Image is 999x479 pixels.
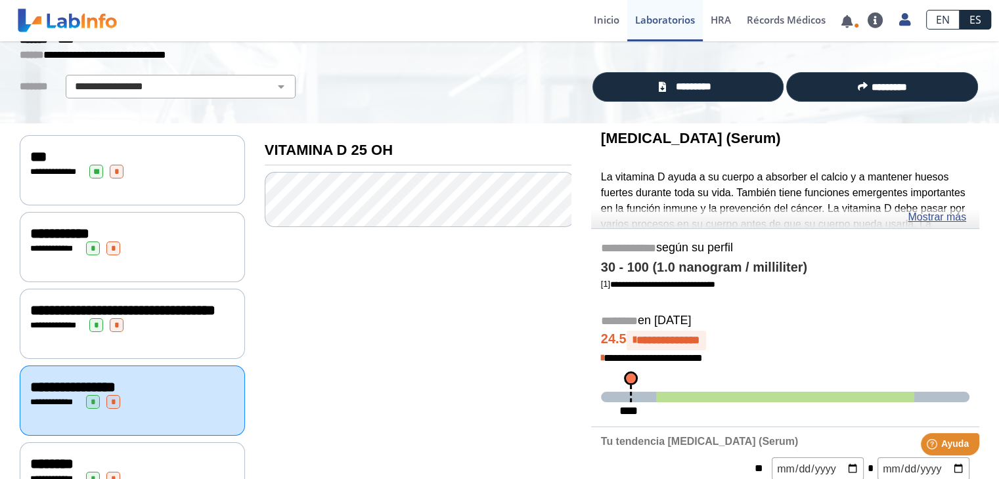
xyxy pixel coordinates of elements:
[882,428,985,465] iframe: Help widget launcher
[908,209,966,225] a: Mostrar más
[265,142,393,158] b: VITAMINA D 25 OH
[601,331,969,350] h4: 24.5
[601,169,969,326] p: La vitamina D ayuda a su cuerpo a absorber el calcio y a mantener huesos fuertes durante toda su ...
[926,10,960,30] a: EN
[711,13,731,26] span: HRA
[601,130,781,146] b: [MEDICAL_DATA] (Serum)
[601,279,715,289] a: [1]
[960,10,991,30] a: ES
[601,436,798,447] b: Tu tendencia [MEDICAL_DATA] (Serum)
[601,241,969,256] h5: según su perfil
[601,314,969,329] h5: en [DATE]
[601,260,969,276] h4: 30 - 100 (1.0 nanogram / milliliter)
